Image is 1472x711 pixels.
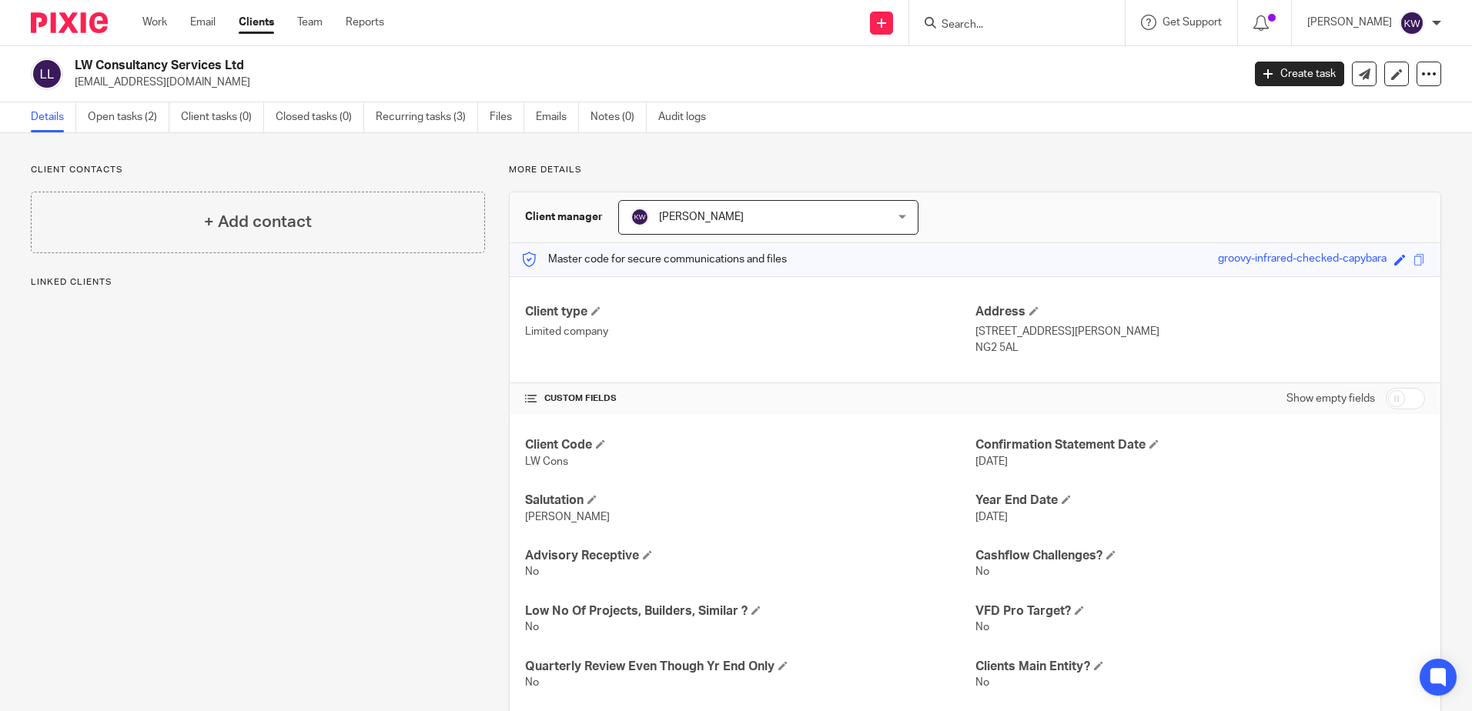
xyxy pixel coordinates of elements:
span: [PERSON_NAME] [525,512,610,522]
h4: Year End Date [975,492,1425,509]
span: No [525,622,539,633]
label: Show empty fields [1286,391,1375,406]
span: [PERSON_NAME] [659,212,744,222]
h4: Advisory Receptive [525,548,975,564]
h4: + Add contact [204,210,312,234]
a: Notes (0) [590,102,647,132]
a: Clients [239,15,274,30]
a: Details [31,102,76,132]
h2: LW Consultancy Services Ltd [75,58,1000,74]
p: Limited company [525,324,975,339]
h4: Salutation [525,492,975,509]
a: Work [142,15,167,30]
a: Recurring tasks (3) [376,102,478,132]
img: Pixie [31,12,108,33]
span: No [525,566,539,577]
p: [STREET_ADDRESS][PERSON_NAME] [975,324,1425,339]
p: Client contacts [31,164,485,176]
span: No [525,677,539,688]
span: Get Support [1163,17,1222,28]
a: Client tasks (0) [181,102,264,132]
span: No [975,622,989,633]
div: groovy-infrared-checked-capybara [1218,251,1387,269]
p: [EMAIL_ADDRESS][DOMAIN_NAME] [75,75,1232,90]
h4: Quarterly Review Even Though Yr End Only [525,659,975,675]
p: Master code for secure communications and files [521,252,787,267]
a: Reports [346,15,384,30]
h4: Client Code [525,437,975,453]
span: [DATE] [975,512,1008,522]
p: NG2 5AL [975,340,1425,355]
p: [PERSON_NAME] [1307,15,1392,30]
span: No [975,677,989,688]
img: svg%3E [31,58,63,90]
h3: Client manager [525,209,603,225]
h4: CUSTOM FIELDS [525,392,975,405]
h4: Address [975,304,1425,320]
p: Linked clients [31,276,485,289]
h4: Clients Main Entity? [975,659,1425,675]
h4: Client type [525,304,975,320]
input: Search [940,18,1079,32]
img: svg%3E [1400,11,1424,35]
h4: Cashflow Challenges? [975,548,1425,564]
a: Create task [1255,62,1344,86]
span: LW Cons [525,456,568,467]
a: Audit logs [658,102,718,132]
a: Open tasks (2) [88,102,169,132]
a: Email [190,15,216,30]
a: Closed tasks (0) [276,102,364,132]
h4: Confirmation Statement Date [975,437,1425,453]
span: No [975,566,989,577]
img: svg%3E [631,208,649,226]
a: Files [490,102,524,132]
span: [DATE] [975,456,1008,467]
a: Team [297,15,323,30]
p: More details [509,164,1441,176]
a: Emails [536,102,579,132]
h4: Low No Of Projects, Builders, Similar ? [525,603,975,619]
h4: VFD Pro Target? [975,603,1425,619]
